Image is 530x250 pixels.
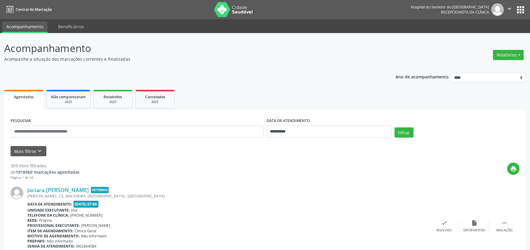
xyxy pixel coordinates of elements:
i: check [441,220,448,226]
div: [PERSON_NAME] , CS, MACAXEIRA, [GEOGRAPHIC_DATA] - [GEOGRAPHIC_DATA] [27,194,429,199]
b: Unidade executante: [27,208,70,213]
span: Agendados [14,94,34,99]
i: insert_drive_file [471,220,478,226]
div: Exportar (PDF) [463,228,485,233]
span: M02864589 [76,244,96,249]
span: Própria [39,218,52,223]
div: 359 itens filtrados [11,163,79,169]
b: Preparo: [27,239,46,244]
span: Não informado [47,239,73,244]
button: apps [515,5,526,15]
b: Senha de atendimento: [27,244,75,249]
span: Não compareceram [51,94,86,99]
div: Resolvido [436,228,452,233]
button: Filtrar [395,127,414,138]
span: Resolvidos [104,94,122,99]
a: Central de Marcação [4,5,52,14]
img: img [491,3,504,16]
a: Jaciara [PERSON_NAME] [27,187,89,193]
img: img [11,187,23,199]
button: Relatórios [493,50,524,60]
p: Ano de acompanhamento [395,73,449,80]
label: DATA DE ATENDIMENTO [267,116,310,126]
i:  [501,220,508,226]
a: Beneficiários [54,21,88,32]
span: [DATE] 07:00 [73,201,99,208]
span: [PHONE_NUMBER] [70,213,102,218]
button: print [507,163,519,175]
b: Telefone da clínica: [27,213,69,218]
span: Central de Marcação [16,7,52,12]
strong: 1918960 marcações agendadas [16,169,79,175]
div: 2025 [98,100,128,104]
span: Hse [71,208,78,213]
button: Mais filtroskeyboard_arrow_down [11,146,46,157]
b: Profissional executante: [27,223,80,228]
div: 2025 [140,100,170,104]
div: Página 1 de 24 [11,175,79,180]
b: Item de agendamento: [27,228,73,233]
span: [PERSON_NAME] [81,223,110,228]
p: Acompanhamento [4,41,369,56]
b: Data de atendimento: [27,202,72,207]
span: Clinica Geral [75,228,96,233]
b: Rede: [27,218,38,223]
a: Acompanhamento [2,21,48,33]
div: Hospital do Servidor do [GEOGRAPHIC_DATA] [411,5,489,10]
span: Recepcionista da clínica [441,10,489,15]
span: Não informado [81,233,107,239]
div: 2025 [51,100,86,104]
b: Motivo de agendamento: [27,233,80,239]
i: print [510,166,517,172]
span: Retorno [91,187,109,193]
div: Mais ações [496,228,513,233]
span: Cancelados [145,94,165,99]
i:  [506,5,513,12]
p: Acompanhe a situação das marcações correntes e finalizadas [4,56,369,62]
div: de [11,169,79,175]
i: keyboard_arrow_down [36,148,43,154]
button:  [504,3,515,16]
label: PESQUISAR [11,116,31,126]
